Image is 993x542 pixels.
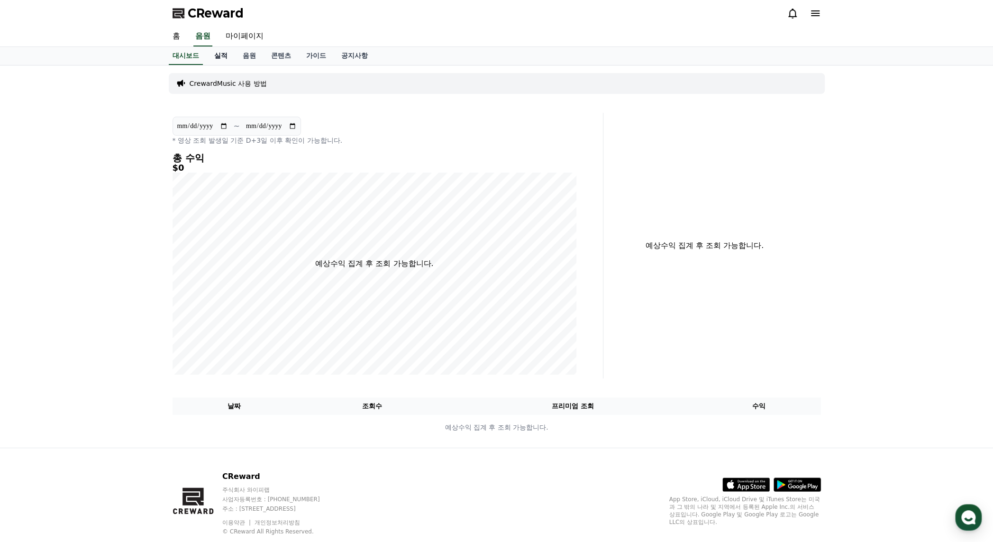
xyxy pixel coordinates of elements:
[296,397,448,415] th: 조회수
[222,519,252,526] a: 이용약관
[669,496,821,526] p: App Store, iCloud, iCloud Drive 및 iTunes Store는 미국과 그 밖의 나라 및 지역에서 등록된 Apple Inc.의 서비스 상표입니다. Goo...
[190,79,267,88] a: CrewardMusic 사용 방법
[234,120,240,132] p: ~
[87,315,98,323] span: 대화
[222,505,338,513] p: 주소 : [STREET_ADDRESS]
[235,47,264,65] a: 음원
[173,163,577,173] h5: $0
[173,136,577,145] p: * 영상 조회 발생일 기준 D+3일 이후 확인이 가능합니다.
[315,258,433,269] p: 예상수익 집계 후 조회 가능합니다.
[122,301,182,324] a: 설정
[165,27,188,46] a: 홈
[697,397,821,415] th: 수익
[3,301,63,324] a: 홈
[173,153,577,163] h4: 총 수익
[193,27,212,46] a: 음원
[255,519,300,526] a: 개인정보처리방침
[173,6,244,21] a: CReward
[299,47,334,65] a: 가이드
[448,397,697,415] th: 프리미엄 조회
[173,397,296,415] th: 날짜
[173,423,820,432] p: 예상수익 집계 후 조회 가능합니다.
[264,47,299,65] a: 콘텐츠
[222,486,338,494] p: 주식회사 와이피랩
[222,496,338,503] p: 사업자등록번호 : [PHONE_NUMBER]
[222,528,338,535] p: © CReward All Rights Reserved.
[146,315,158,322] span: 설정
[169,47,203,65] a: 대시보드
[218,27,271,46] a: 마이페이지
[30,315,36,322] span: 홈
[611,240,798,251] p: 예상수익 집계 후 조회 가능합니다.
[334,47,375,65] a: 공지사항
[188,6,244,21] span: CReward
[207,47,235,65] a: 실적
[222,471,338,482] p: CReward
[63,301,122,324] a: 대화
